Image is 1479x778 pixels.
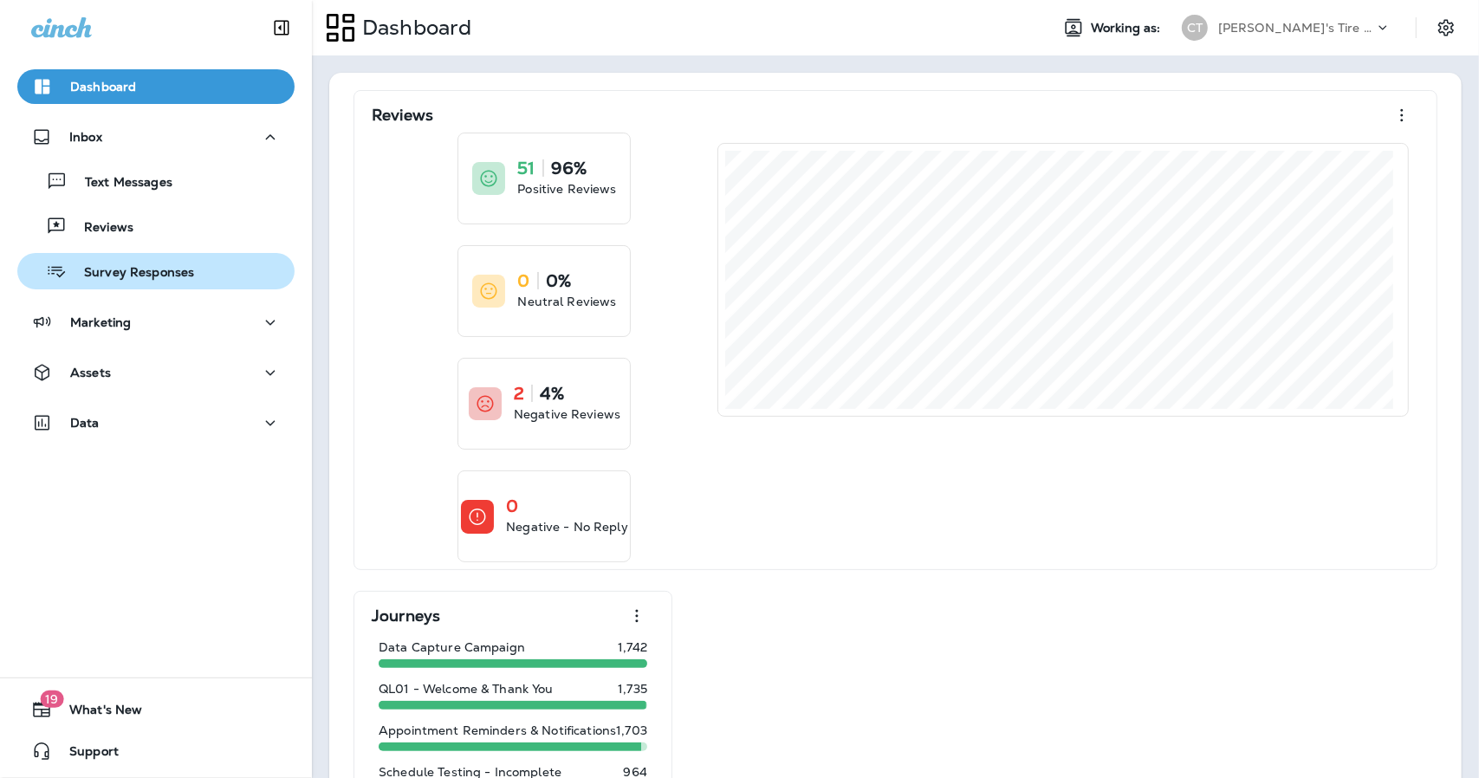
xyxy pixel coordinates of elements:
[379,682,554,696] p: QL01 - Welcome & Thank You
[514,385,524,402] p: 2
[517,180,616,198] p: Positive Reviews
[70,80,136,94] p: Dashboard
[52,744,119,765] span: Support
[257,10,306,45] button: Collapse Sidebar
[17,163,295,199] button: Text Messages
[379,640,525,654] p: Data Capture Campaign
[17,355,295,390] button: Assets
[17,253,295,289] button: Survey Responses
[616,723,647,737] p: 1,703
[1091,21,1164,36] span: Working as:
[70,315,131,329] p: Marketing
[67,265,194,282] p: Survey Responses
[517,159,535,177] p: 51
[17,69,295,104] button: Dashboard
[517,272,529,289] p: 0
[372,107,433,124] p: Reviews
[546,272,571,289] p: 0%
[355,15,471,41] p: Dashboard
[506,497,518,515] p: 0
[1430,12,1462,43] button: Settings
[517,293,616,310] p: Neutral Reviews
[17,120,295,154] button: Inbox
[40,690,63,708] span: 19
[17,208,295,244] button: Reviews
[17,692,295,727] button: 19What's New
[379,723,616,737] p: Appointment Reminders & Notifications
[551,159,587,177] p: 96%
[70,366,111,379] p: Assets
[506,518,628,535] p: Negative - No Reply
[618,640,647,654] p: 1,742
[17,405,295,440] button: Data
[514,405,620,423] p: Negative Reviews
[17,305,295,340] button: Marketing
[372,607,440,625] p: Journeys
[70,416,100,430] p: Data
[618,682,647,696] p: 1,735
[67,220,133,237] p: Reviews
[540,385,564,402] p: 4%
[17,734,295,768] button: Support
[1182,15,1208,41] div: CT
[69,130,102,144] p: Inbox
[1218,21,1374,35] p: [PERSON_NAME]'s Tire & Auto
[68,175,172,191] p: Text Messages
[52,703,142,723] span: What's New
